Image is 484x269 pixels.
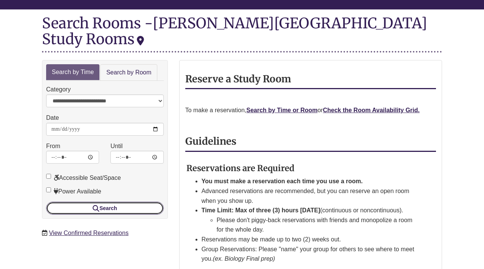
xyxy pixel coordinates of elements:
strong: Reservations are Required [186,163,295,173]
label: Accessible Seat/Space [46,173,121,183]
label: From [46,141,60,151]
a: Search by Time or Room [247,107,318,113]
em: (ex. Biology Final prep) [213,255,275,262]
label: Category [46,85,71,94]
strong: You must make a reservation each time you use a room. [202,178,363,184]
li: Advanced reservations are recommended, but you can reserve an open room when you show up. [202,186,418,206]
strong: Guidelines [185,135,236,147]
a: Search by Room [100,64,157,81]
input: Power Available [46,187,51,192]
label: Date [46,113,59,123]
div: Search Rooms - [42,15,442,52]
input: Accessible Seat/Space [46,174,51,179]
li: (continuous or noncontinuous). [202,206,418,235]
strong: Time Limit: Max of three (3) hours [DATE] [202,207,320,213]
strong: Reserve a Study Room [185,73,291,85]
li: Reservations may be made up to two (2) weeks out. [202,235,418,244]
li: Please don't piggy-back reservations with friends and monopolize a room for the whole day. [217,215,418,235]
button: Search [46,202,164,215]
label: Power Available [46,187,101,196]
p: To make a reservation, or [185,105,436,115]
label: Until [110,141,123,151]
a: View Confirmed Reservations [49,230,128,236]
li: Group Reservations: Please "name" your group for others to see where to meet you. [202,244,418,264]
a: Check the Room Availability Grid. [323,107,420,113]
a: Search by Time [46,64,99,80]
div: [PERSON_NAME][GEOGRAPHIC_DATA] Study Rooms [42,14,427,48]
